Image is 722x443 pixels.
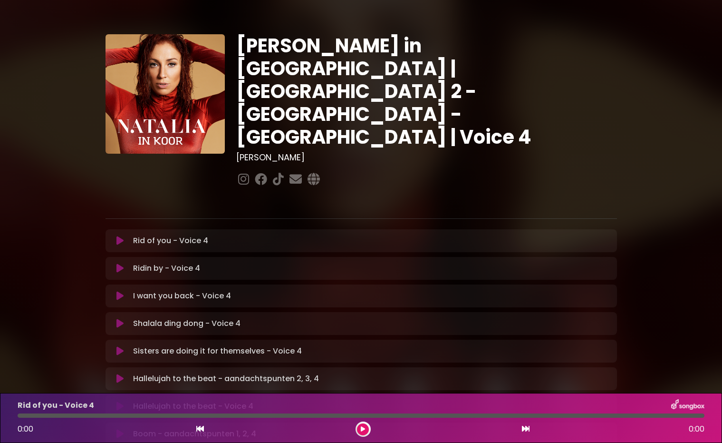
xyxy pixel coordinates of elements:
[133,318,241,329] p: Shalala ding dong - Voice 4
[133,345,302,357] p: Sisters are doing it for themselves - Voice 4
[671,399,704,412] img: songbox-logo-white.png
[106,34,225,154] img: YTVS25JmS9CLUqXqkEhs
[133,263,200,274] p: Ridin by - Voice 4
[236,152,617,163] h3: [PERSON_NAME]
[133,373,319,384] p: Hallelujah to the beat - aandachtspunten 2, 3, 4
[133,235,208,246] p: Rid of you - Voice 4
[18,423,33,434] span: 0:00
[18,400,94,411] p: Rid of you - Voice 4
[236,34,617,148] h1: [PERSON_NAME] in [GEOGRAPHIC_DATA] | [GEOGRAPHIC_DATA] 2 - [GEOGRAPHIC_DATA] - [GEOGRAPHIC_DATA] ...
[133,290,231,302] p: I want you back - Voice 4
[689,423,704,435] span: 0:00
